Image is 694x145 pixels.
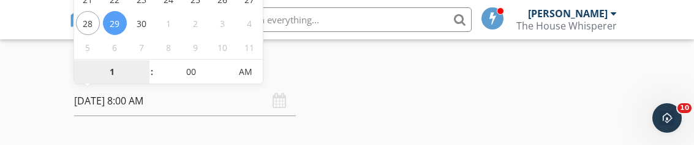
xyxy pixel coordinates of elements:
span: October 1, 2025 [157,11,181,35]
span: October 3, 2025 [211,11,235,35]
span: October 4, 2025 [238,11,262,35]
input: Search everything... [227,7,472,32]
iframe: Intercom live chat [652,103,682,133]
span: Click to toggle [229,60,263,84]
a: SPECTORA [69,17,205,42]
h4: Date/Time [74,61,527,77]
span: : [149,60,153,84]
img: The Best Home Inspection Software - Spectora [69,6,96,33]
span: October 10, 2025 [211,35,235,59]
div: [PERSON_NAME] [528,7,608,20]
span: October 7, 2025 [130,35,154,59]
span: October 6, 2025 [103,35,127,59]
span: October 2, 2025 [184,11,208,35]
span: October 11, 2025 [238,35,262,59]
input: Select date [74,86,296,116]
div: The House Whisperer [516,20,617,32]
span: October 9, 2025 [184,35,208,59]
span: 10 [677,103,692,113]
span: October 5, 2025 [76,35,100,59]
span: September 30, 2025 [130,11,154,35]
span: October 8, 2025 [157,35,181,59]
span: September 29, 2025 [103,11,127,35]
span: September 28, 2025 [76,11,100,35]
